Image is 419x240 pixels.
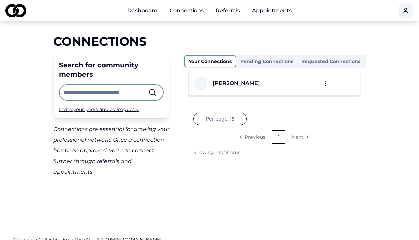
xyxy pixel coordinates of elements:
a: Appointments [247,4,297,17]
div: Connections are essential for growing your professional network. Once a connection has been appro... [53,124,169,177]
a: Connections [164,4,209,17]
div: Invite your peers and colleagues → [59,106,164,113]
button: Pending Connections [236,56,297,67]
a: [PERSON_NAME] [207,79,260,87]
nav: Main [122,4,297,17]
a: Dashboard [122,4,163,17]
a: Referrals [210,4,245,17]
div: Search for community members [59,60,164,79]
div: [PERSON_NAME] [213,79,260,87]
img: logo [5,4,26,17]
button: Requested Connections [297,56,364,67]
div: Connections [53,35,366,48]
a: 1 [272,130,285,144]
button: Per page:15 [193,113,247,125]
button: Your Connections [184,55,236,67]
div: Showing 1 - 1 of 1 items [193,149,240,156]
span: 15 [230,115,234,122]
nav: pagination [193,130,355,144]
